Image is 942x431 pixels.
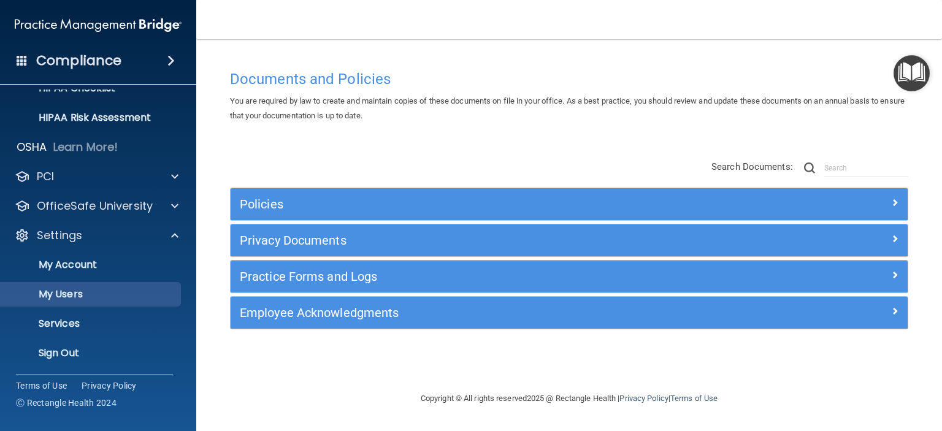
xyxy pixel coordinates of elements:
[37,199,153,213] p: OfficeSafe University
[230,71,908,87] h4: Documents and Policies
[53,140,118,154] p: Learn More!
[240,197,729,211] h5: Policies
[8,259,175,271] p: My Account
[240,270,729,283] h5: Practice Forms and Logs
[36,52,121,69] h4: Compliance
[8,318,175,330] p: Services
[240,267,898,286] a: Practice Forms and Logs
[16,397,117,409] span: Ⓒ Rectangle Health 2024
[230,96,905,120] span: You are required by law to create and maintain copies of these documents on file in your office. ...
[240,231,898,250] a: Privacy Documents
[8,112,175,124] p: HIPAA Risk Assessment
[15,169,178,184] a: PCI
[17,140,47,154] p: OSHA
[8,347,175,359] p: Sign Out
[824,159,908,177] input: Search
[240,234,729,247] h5: Privacy Documents
[711,161,793,172] span: Search Documents:
[619,394,668,403] a: Privacy Policy
[670,394,718,403] a: Terms of Use
[15,199,178,213] a: OfficeSafe University
[345,379,793,418] div: Copyright © All rights reserved 2025 @ Rectangle Health | |
[8,288,175,300] p: My Users
[804,162,815,174] img: ic-search.3b580494.png
[8,82,175,94] p: HIPAA Checklist
[15,13,182,37] img: PMB logo
[82,380,137,392] a: Privacy Policy
[15,228,178,243] a: Settings
[16,380,67,392] a: Terms of Use
[37,228,82,243] p: Settings
[240,194,898,214] a: Policies
[240,306,729,319] h5: Employee Acknowledgments
[894,55,930,91] button: Open Resource Center
[37,169,54,184] p: PCI
[240,303,898,322] a: Employee Acknowledgments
